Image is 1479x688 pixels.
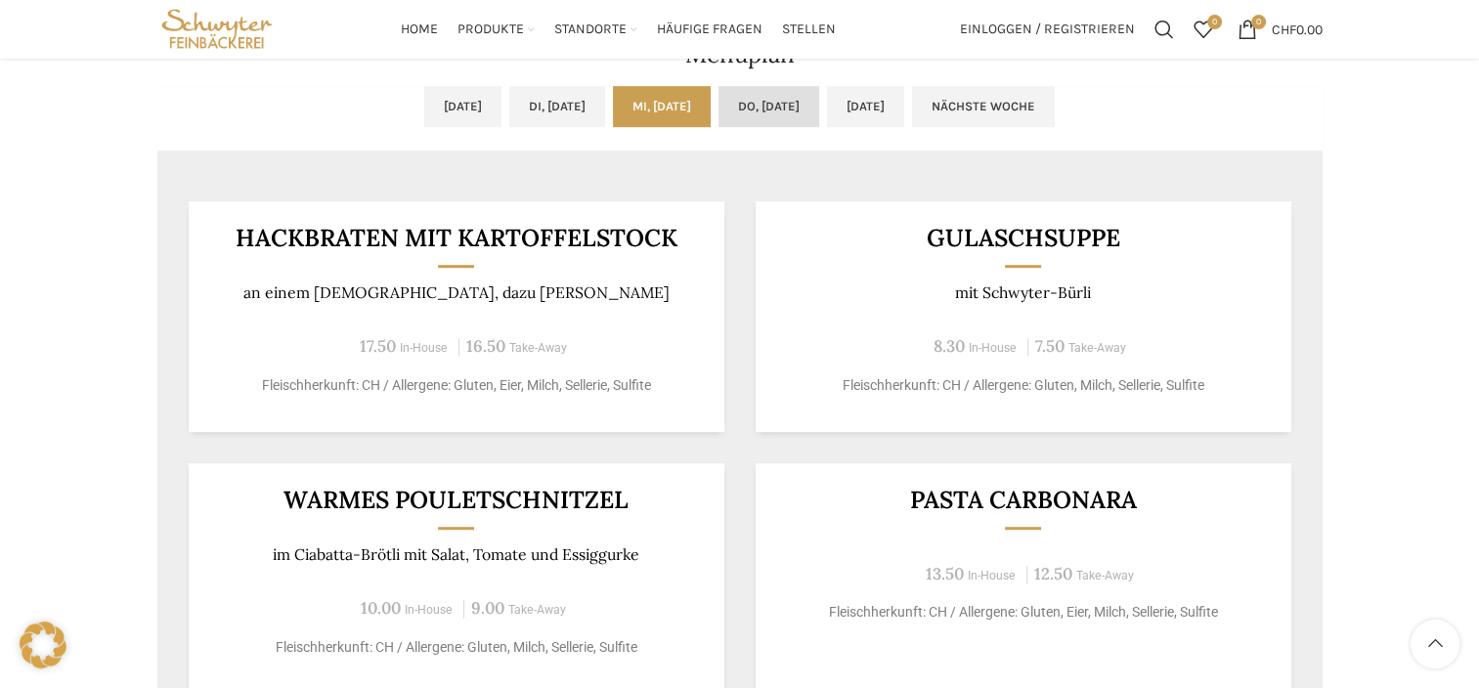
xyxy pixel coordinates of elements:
[1145,10,1184,49] a: Suchen
[405,603,453,617] span: In-House
[968,569,1016,582] span: In-House
[508,603,566,617] span: Take-Away
[1034,563,1072,584] span: 12.50
[1272,21,1323,37] bdi: 0.00
[1228,10,1332,49] a: 0 CHF0.00
[1411,620,1459,668] a: Scroll to top button
[360,335,396,357] span: 17.50
[960,22,1135,36] span: Einloggen / Registrieren
[509,86,605,127] a: Di, [DATE]
[157,43,1323,66] h2: Menuplan
[1251,15,1266,29] span: 0
[718,86,819,127] a: Do, [DATE]
[400,341,448,355] span: In-House
[1076,569,1134,582] span: Take-Away
[401,21,438,39] span: Home
[1207,15,1222,29] span: 0
[509,341,567,355] span: Take-Away
[657,10,762,49] a: Häufige Fragen
[969,341,1017,355] span: In-House
[554,10,637,49] a: Standorte
[457,21,524,39] span: Produkte
[361,597,401,619] span: 10.00
[782,10,836,49] a: Stellen
[926,563,964,584] span: 13.50
[912,86,1055,127] a: Nächste Woche
[934,335,965,357] span: 8.30
[212,375,700,396] p: Fleischherkunft: CH / Allergene: Gluten, Eier, Milch, Sellerie, Sulfite
[212,545,700,564] p: im Ciabatta-Brötli mit Salat, Tomate und Essiggurke
[471,597,504,619] span: 9.00
[424,86,501,127] a: [DATE]
[457,10,535,49] a: Produkte
[779,226,1267,250] h3: Gulaschsuppe
[827,86,904,127] a: [DATE]
[1035,335,1065,357] span: 7.50
[1272,21,1296,37] span: CHF
[212,488,700,512] h3: Warmes Pouletschnitzel
[466,335,505,357] span: 16.50
[1184,10,1223,49] div: Meine Wunschliste
[401,10,438,49] a: Home
[657,21,762,39] span: Häufige Fragen
[554,21,627,39] span: Standorte
[782,21,836,39] span: Stellen
[779,283,1267,302] p: mit Schwyter-Bürli
[1068,341,1126,355] span: Take-Away
[779,602,1267,623] p: Fleischherkunft: CH / Allergene: Gluten, Eier, Milch, Sellerie, Sulfite
[212,226,700,250] h3: Hackbraten mit Kartoffelstock
[779,375,1267,396] p: Fleischherkunft: CH / Allergene: Gluten, Milch, Sellerie, Sulfite
[613,86,711,127] a: Mi, [DATE]
[950,10,1145,49] a: Einloggen / Registrieren
[212,637,700,658] p: Fleischherkunft: CH / Allergene: Gluten, Milch, Sellerie, Sulfite
[157,20,278,36] a: Site logo
[286,10,949,49] div: Main navigation
[212,283,700,302] p: an einem [DEMOGRAPHIC_DATA], dazu [PERSON_NAME]
[1184,10,1223,49] a: 0
[779,488,1267,512] h3: Pasta Carbonara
